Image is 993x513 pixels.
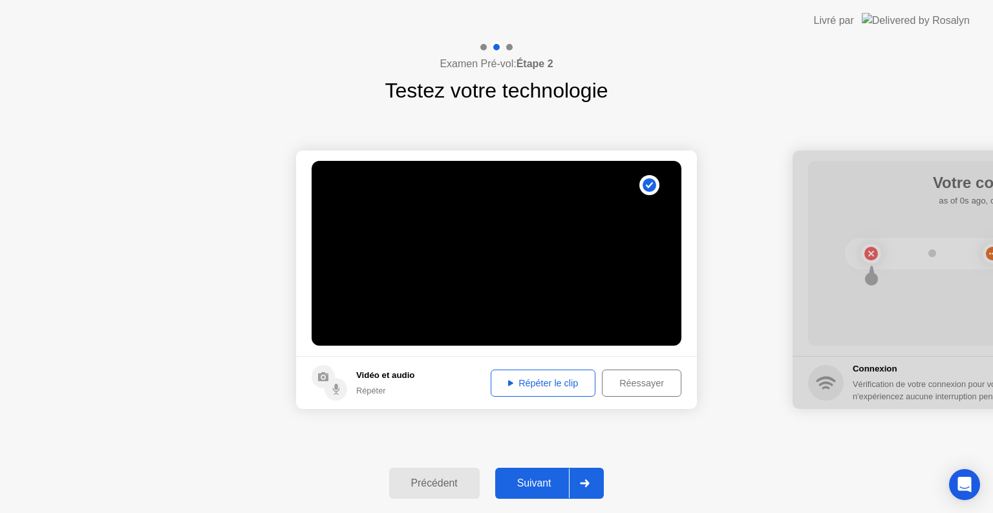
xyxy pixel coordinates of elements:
b: Étape 2 [517,58,553,69]
div: Répéter le clip [495,378,591,388]
h1: Testez votre technologie [385,75,608,106]
div: Réessayer [606,378,677,388]
div: Open Intercom Messenger [949,469,980,500]
div: Précédent [393,477,476,489]
button: Précédent [389,468,480,499]
div: Suivant [499,477,570,489]
img: Delivered by Rosalyn [862,13,970,28]
div: Répéter [356,384,414,397]
h5: Vidéo et audio [356,369,414,382]
h4: Examen Pré-vol: [440,56,553,72]
button: Réessayer [602,370,681,397]
button: Répéter le clip [491,370,595,397]
div: Livré par [814,13,854,28]
button: Suivant [495,468,604,499]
